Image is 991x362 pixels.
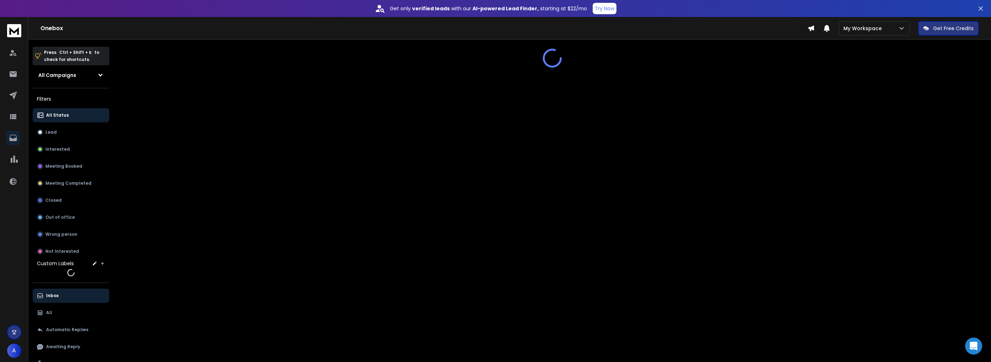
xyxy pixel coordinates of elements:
button: All Status [33,108,109,122]
button: A [7,344,21,358]
button: Not Interested [33,244,109,258]
button: Wrong person [33,227,109,241]
p: Try Now [595,5,614,12]
p: Meeting Booked [45,163,82,169]
button: Closed [33,193,109,207]
h3: Custom Labels [37,260,74,267]
button: Meeting Booked [33,159,109,173]
p: Automatic Replies [46,327,88,333]
strong: verified leads [412,5,450,12]
p: Get Free Credits [933,25,974,32]
p: Interested [45,146,70,152]
p: Wrong person [45,232,77,237]
h3: Filters [33,94,109,104]
p: Out of office [45,215,75,220]
button: Interested [33,142,109,156]
button: Awaiting Reply [33,340,109,354]
button: Lead [33,125,109,139]
img: logo [7,24,21,37]
h1: Onebox [40,24,808,33]
button: Try Now [593,3,616,14]
span: Ctrl + Shift + k [58,48,93,56]
button: All [33,306,109,320]
p: Press to check for shortcuts. [44,49,99,63]
strong: AI-powered Lead Finder, [472,5,539,12]
button: All Campaigns [33,68,109,82]
p: Meeting Completed [45,180,92,186]
p: Closed [45,197,62,203]
div: Open Intercom Messenger [965,338,982,355]
p: Inbox [46,293,59,299]
button: Meeting Completed [33,176,109,190]
button: Get Free Credits [918,21,979,35]
p: Get only with our starting at $22/mo [390,5,587,12]
p: Lead [45,129,57,135]
p: Not Interested [45,249,79,254]
button: Automatic Replies [33,323,109,337]
button: Inbox [33,289,109,303]
button: Out of office [33,210,109,224]
p: My Workspace [843,25,885,32]
p: All Status [46,112,69,118]
p: All [46,310,52,316]
p: Awaiting Reply [46,344,80,350]
h1: All Campaigns [38,72,76,79]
